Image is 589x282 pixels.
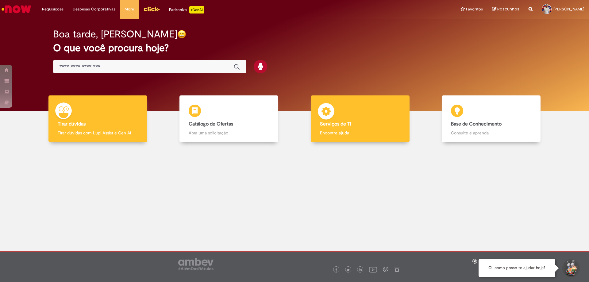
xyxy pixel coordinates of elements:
img: click_logo_yellow_360x200.png [143,4,160,14]
b: Base de Conhecimento [451,121,502,127]
a: Serviços de TI Encontre ajuda [294,95,426,142]
span: Rascunhos [497,6,519,12]
span: Despesas Corporativas [73,6,115,12]
h2: Boa tarde, [PERSON_NAME] [53,29,177,40]
b: Catálogo de Ofertas [189,121,233,127]
img: ServiceNow [1,3,32,15]
img: logo_footer_youtube.png [369,265,377,273]
span: More [125,6,134,12]
div: Padroniza [169,6,204,14]
div: Oi, como posso te ajudar hoje? [479,259,555,277]
a: Tirar dúvidas Tirar dúvidas com Lupi Assist e Gen Ai [32,95,164,142]
span: [PERSON_NAME] [553,6,584,12]
img: happy-face.png [177,30,186,39]
b: Tirar dúvidas [58,121,86,127]
img: logo_footer_workplace.png [383,267,388,272]
b: Serviços de TI [320,121,351,127]
img: logo_footer_naosei.png [394,267,400,272]
img: logo_footer_linkedin.png [359,268,362,272]
img: logo_footer_twitter.png [347,268,350,272]
p: Consulte e aprenda [451,130,531,136]
p: +GenAi [189,6,204,14]
a: Base de Conhecimento Consulte e aprenda [426,95,557,142]
button: Iniciar Conversa de Suporte [561,259,580,277]
p: Encontre ajuda [320,130,400,136]
span: Favoritos [466,6,483,12]
a: Catálogo de Ofertas Abra uma solicitação [164,95,295,142]
img: logo_footer_ambev_rotulo_gray.png [178,258,214,270]
p: Tirar dúvidas com Lupi Assist e Gen Ai [58,130,138,136]
p: Abra uma solicitação [189,130,269,136]
span: Requisições [42,6,64,12]
a: Rascunhos [492,6,519,12]
img: logo_footer_facebook.png [335,268,338,272]
h2: O que você procura hoje? [53,43,536,53]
